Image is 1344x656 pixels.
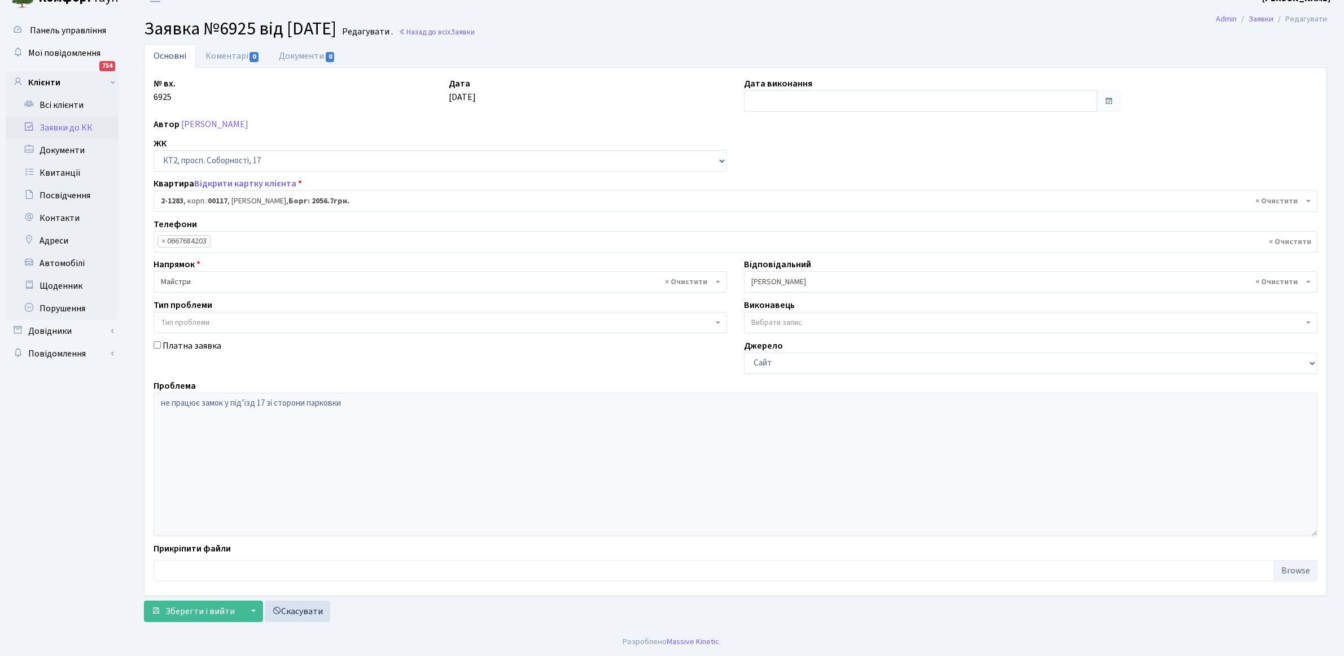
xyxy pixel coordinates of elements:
[6,229,119,252] a: Адреси
[196,44,269,68] a: Коментарі
[161,317,209,328] span: Тип проблеми
[744,298,795,312] label: Виконавець
[154,542,231,555] label: Прикріпити файли
[744,271,1317,293] span: Навроцька Ю.В.
[154,77,176,90] label: № вх.
[161,276,713,288] span: Майстри
[154,190,1317,212] span: <b>2-1283</b>, корп.: <b>00117</b>, Кушнір Аліна Вячеславівна, <b>Борг: 2056.7грн.</b>
[1255,196,1298,207] span: Видалити всі елементи
[154,271,727,293] span: Майстри
[154,177,302,190] label: Квартира
[6,94,119,116] a: Всі клієнти
[154,379,196,393] label: Проблема
[6,320,119,342] a: Довідники
[6,71,119,94] a: Клієнти
[6,252,119,275] a: Автомобілі
[326,52,335,62] span: 0
[751,317,802,328] span: Вибрати запис
[623,636,721,648] div: Розроблено .
[145,77,440,112] div: 6925
[161,236,165,247] span: ×
[1255,276,1298,288] span: Видалити всі елементи
[157,235,211,247] li: 0667684203
[1249,13,1273,25] a: Заявки
[1199,7,1344,31] nav: breadcrumb
[6,297,119,320] a: Порушення
[744,77,812,90] label: Дата виконання
[30,24,106,37] span: Панель управління
[744,258,811,271] label: Відповідальний
[6,275,119,297] a: Щоденник
[6,19,119,42] a: Панель управління
[665,276,707,288] span: Видалити всі елементи
[163,339,221,353] label: Платна заявка
[6,342,119,365] a: Повідомлення
[144,601,242,622] button: Зберегти і вийти
[6,139,119,162] a: Документи
[28,47,100,59] span: Мої повідомлення
[667,636,720,648] a: Massive Kinetic
[6,116,119,139] a: Заявки до КК
[161,196,1303,207] span: <b>2-1283</b>, корп.: <b>00117</b>, Кушнір Аліна Вячеславівна, <b>Борг: 2056.7грн.</b>
[340,27,393,37] small: Редагувати .
[744,339,783,353] label: Джерело
[154,118,180,131] label: Автор
[249,52,259,62] span: 0
[450,27,475,37] span: Заявки
[154,298,212,312] label: Тип проблеми
[449,77,470,90] label: Дата
[208,196,227,207] b: 00117
[288,196,349,207] b: Борг: 2056.7грн.
[154,393,1317,536] textarea: не працює замок у підʼїзд 17 зі сторони парковки
[399,27,475,37] a: Назад до всіхЗаявки
[6,162,119,184] a: Квитанції
[154,137,167,150] label: ЖК
[269,44,345,68] a: Документи
[144,16,336,42] span: Заявка №6925 від [DATE]
[154,258,200,271] label: Напрямок
[154,218,197,231] label: Телефони
[165,605,235,618] span: Зберегти і вийти
[1273,13,1327,25] li: Редагувати
[181,118,248,131] a: [PERSON_NAME]
[6,207,119,229] a: Контакти
[161,196,183,207] b: 2-1283
[440,77,736,112] div: [DATE]
[194,177,296,190] a: Відкрити картку клієнта
[99,61,115,71] div: 754
[1269,236,1311,247] span: Видалити всі елементи
[144,44,196,68] a: Основні
[265,601,330,622] a: Скасувати
[1216,13,1237,25] a: Admin
[6,184,119,207] a: Посвідчення
[751,276,1303,288] span: Навроцька Ю.В.
[6,42,119,64] a: Мої повідомлення754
